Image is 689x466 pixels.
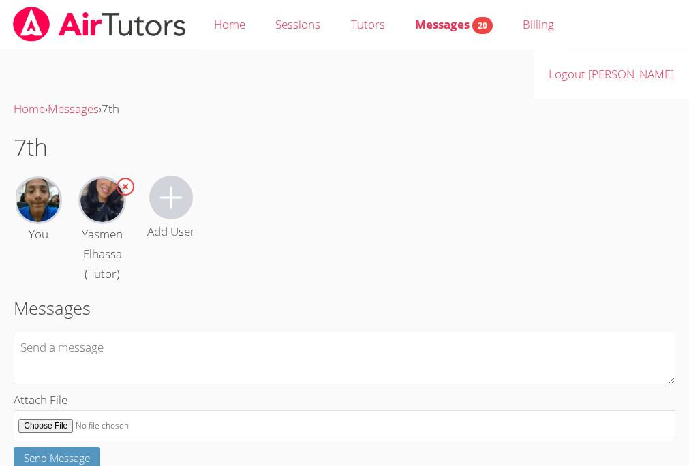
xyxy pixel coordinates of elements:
h1: 7th [14,130,675,165]
div: Yasmen Elhassa (Tutor) [71,225,134,284]
span: Messages [415,16,493,32]
h2: Messages [14,295,675,321]
span: Attach File [14,392,67,407]
a: Logout [PERSON_NAME] [534,50,689,99]
div: › › [14,99,675,119]
span: 20 [472,17,493,34]
img: airtutors_banner-c4298cdbf04f3fff15de1276eac7730deb9818008684d7c2e4769d2f7ddbe033.png [12,7,187,42]
img: Juan Galindo [16,178,60,222]
span: 7th [102,101,119,117]
input: Attach File [14,410,675,442]
a: Messages [48,101,99,117]
div: Add User [147,222,195,242]
img: Yasmen Elhassa [80,178,124,222]
div: You [29,225,48,245]
a: Home [14,101,45,117]
span: Send Message [24,451,90,465]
